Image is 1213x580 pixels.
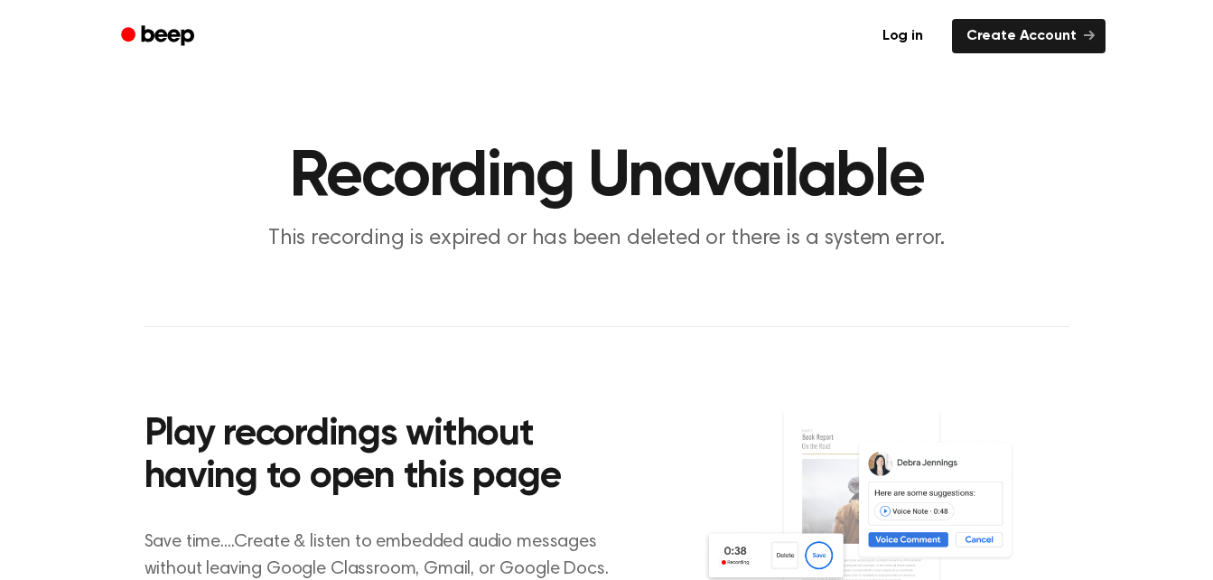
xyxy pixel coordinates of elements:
[260,224,954,254] p: This recording is expired or has been deleted or there is a system error.
[145,414,631,500] h2: Play recordings without having to open this page
[145,145,1069,210] h1: Recording Unavailable
[952,19,1106,53] a: Create Account
[864,15,941,57] a: Log in
[108,19,210,54] a: Beep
